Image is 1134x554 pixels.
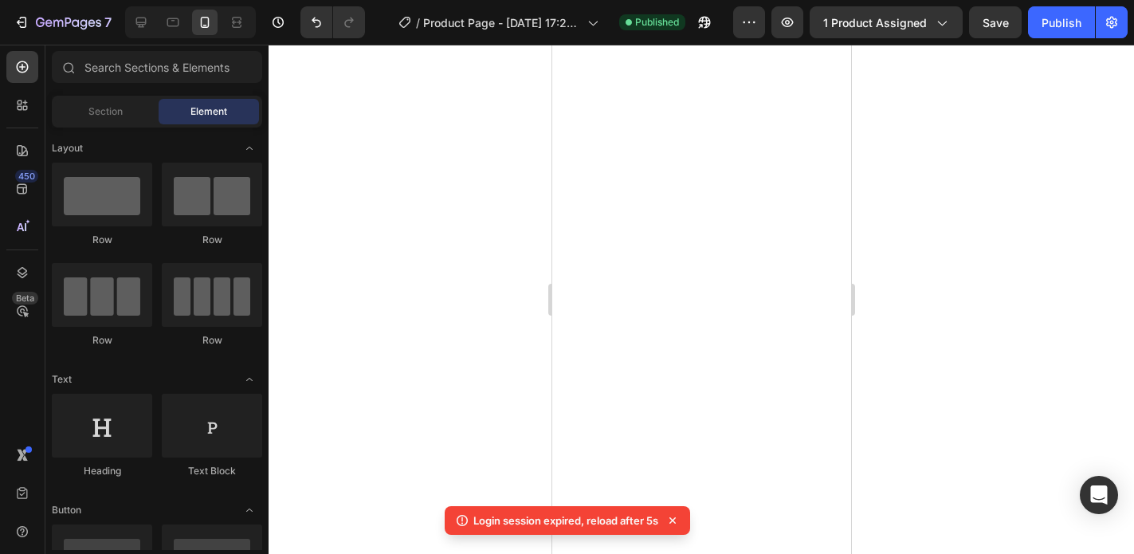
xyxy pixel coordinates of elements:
[162,333,262,348] div: Row
[300,6,365,38] div: Undo/Redo
[983,16,1009,29] span: Save
[52,464,152,478] div: Heading
[1042,14,1081,31] div: Publish
[6,6,119,38] button: 7
[416,14,420,31] span: /
[52,372,72,387] span: Text
[237,497,262,523] span: Toggle open
[162,233,262,247] div: Row
[12,292,38,305] div: Beta
[823,14,927,31] span: 1 product assigned
[88,104,123,119] span: Section
[52,233,152,247] div: Row
[237,367,262,392] span: Toggle open
[190,104,227,119] span: Element
[52,333,152,348] div: Row
[162,464,262,478] div: Text Block
[15,170,38,183] div: 450
[1080,476,1118,514] div: Open Intercom Messenger
[810,6,963,38] button: 1 product assigned
[635,15,679,29] span: Published
[552,45,851,554] iframe: Design area
[473,513,658,528] p: Login session expired, reload after 5s
[969,6,1022,38] button: Save
[52,503,81,517] span: Button
[104,13,112,32] p: 7
[237,136,262,161] span: Toggle open
[52,51,262,83] input: Search Sections & Elements
[423,14,581,31] span: Product Page - [DATE] 17:23:49
[52,141,83,155] span: Layout
[1028,6,1095,38] button: Publish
